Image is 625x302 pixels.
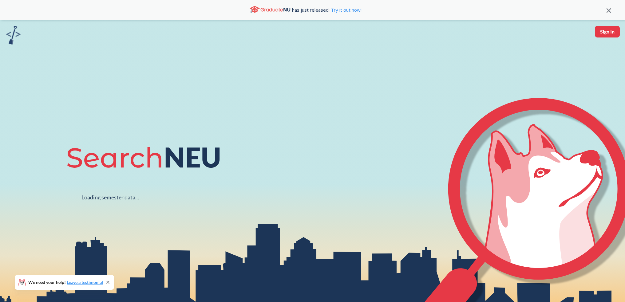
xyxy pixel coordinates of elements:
[28,280,103,284] span: We need your help!
[67,280,103,285] a: Leave a testimonial
[330,7,362,13] a: Try it out now!
[81,194,139,201] div: Loading semester data...
[6,26,21,46] a: sandbox logo
[595,26,620,37] button: Sign In
[292,6,362,13] span: has just released!
[6,26,21,45] img: sandbox logo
